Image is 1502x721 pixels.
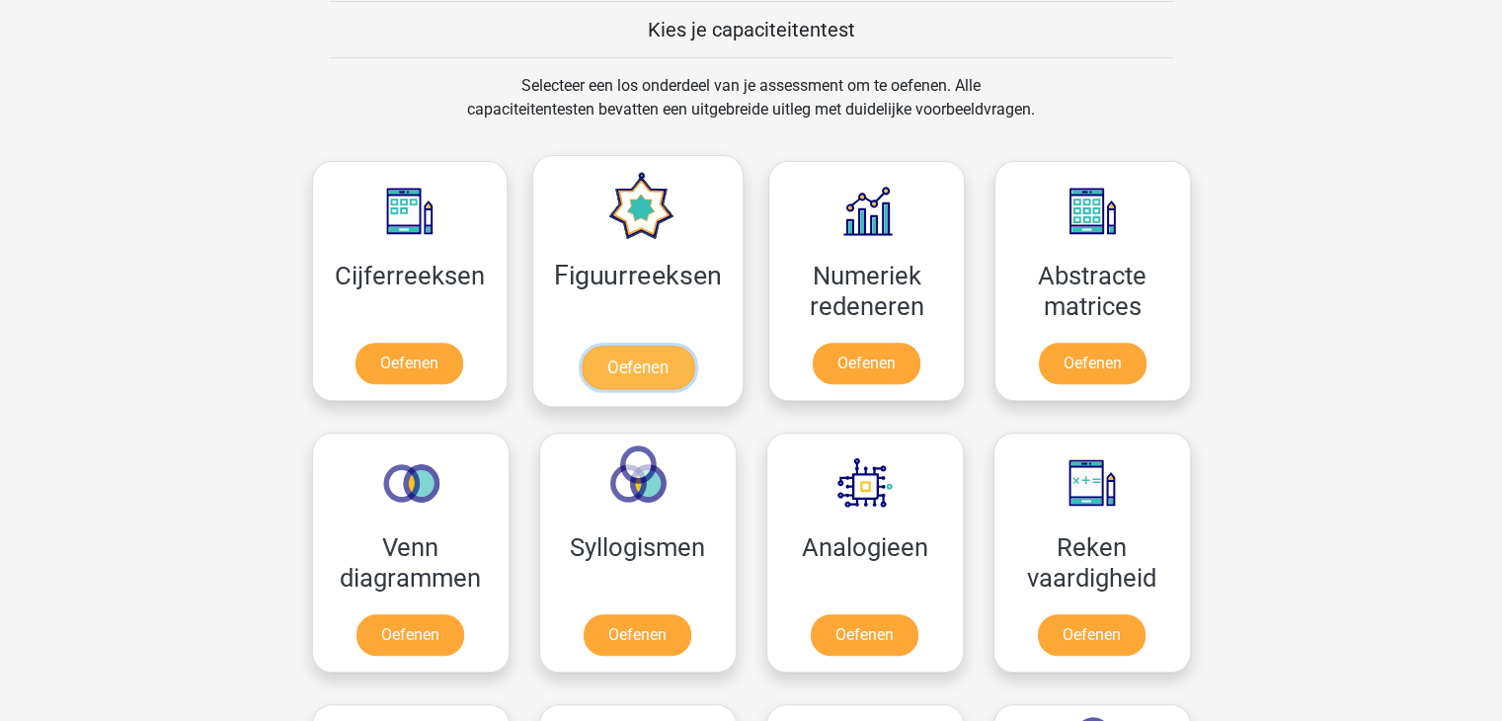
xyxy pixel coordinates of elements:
a: Oefenen [813,343,920,384]
a: Oefenen [584,614,691,656]
a: Oefenen [356,614,464,656]
a: Oefenen [1038,614,1146,656]
a: Oefenen [1039,343,1146,384]
a: Oefenen [356,343,463,384]
div: Selecteer een los onderdeel van je assessment om te oefenen. Alle capaciteitentesten bevatten een... [448,74,1054,145]
a: Oefenen [582,346,694,389]
a: Oefenen [811,614,918,656]
h5: Kies je capaciteitentest [330,18,1173,41]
